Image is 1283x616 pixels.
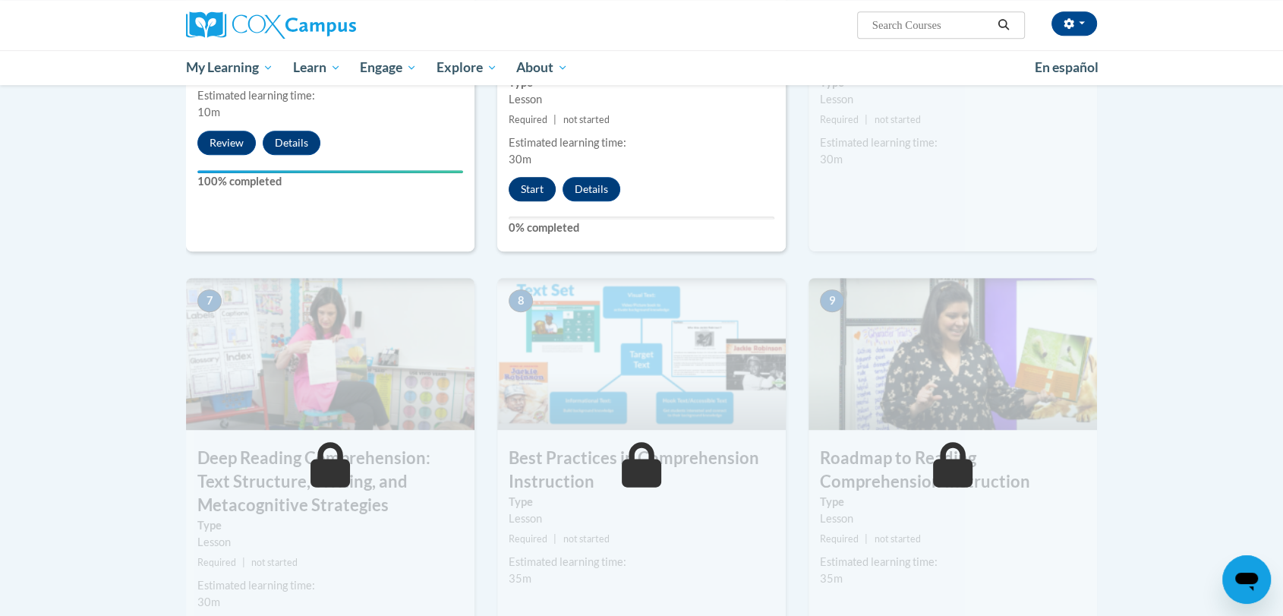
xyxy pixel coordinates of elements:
[820,494,1086,510] label: Type
[563,114,609,125] span: not started
[437,58,497,77] span: Explore
[509,114,547,125] span: Required
[992,16,1015,34] button: Search
[509,91,774,108] div: Lesson
[293,58,341,77] span: Learn
[197,87,463,104] div: Estimated learning time:
[563,177,620,201] button: Details
[563,533,609,545] span: not started
[509,533,547,545] span: Required
[820,554,1086,570] div: Estimated learning time:
[197,173,463,190] label: 100% completed
[820,134,1086,151] div: Estimated learning time:
[820,572,843,585] span: 35m
[507,50,578,85] a: About
[874,533,920,545] span: not started
[251,557,298,568] span: not started
[509,134,774,151] div: Estimated learning time:
[874,114,920,125] span: not started
[509,494,774,510] label: Type
[197,577,463,594] div: Estimated learning time:
[176,50,283,85] a: My Learning
[820,153,843,166] span: 30m
[263,131,320,155] button: Details
[242,557,245,568] span: |
[516,58,568,77] span: About
[509,220,774,236] label: 0% completed
[865,114,868,125] span: |
[509,289,533,312] span: 8
[197,557,236,568] span: Required
[197,131,256,155] button: Review
[427,50,507,85] a: Explore
[497,447,786,494] h3: Best Practices in Comprehension Instruction
[809,278,1097,430] img: Course Image
[820,114,859,125] span: Required
[1025,52,1108,84] a: En español
[360,58,417,77] span: Engage
[509,510,774,527] div: Lesson
[197,517,463,534] label: Type
[197,595,220,608] span: 30m
[509,153,531,166] span: 30m
[197,106,220,118] span: 10m
[1035,59,1099,75] span: En español
[809,447,1097,494] h3: Roadmap to Reading Comprehension Instruction
[186,278,474,430] img: Course Image
[186,11,474,39] a: Cox Campus
[1222,555,1271,604] iframe: Button to launch messaging window
[186,58,273,77] span: My Learning
[820,510,1086,527] div: Lesson
[197,534,463,551] div: Lesson
[186,11,356,39] img: Cox Campus
[283,50,351,85] a: Learn
[820,533,859,545] span: Required
[509,177,556,201] button: Start
[553,114,556,125] span: |
[186,447,474,516] h3: Deep Reading Comprehension: Text Structure, Writing, and Metacognitive Strategies
[553,533,556,545] span: |
[197,289,222,312] span: 7
[497,278,786,430] img: Course Image
[1051,11,1097,36] button: Account Settings
[820,289,844,312] span: 9
[197,170,463,173] div: Your progress
[820,91,1086,108] div: Lesson
[865,533,868,545] span: |
[509,554,774,570] div: Estimated learning time:
[509,572,531,585] span: 35m
[871,16,992,34] input: Search Courses
[163,50,1120,85] div: Main menu
[350,50,427,85] a: Engage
